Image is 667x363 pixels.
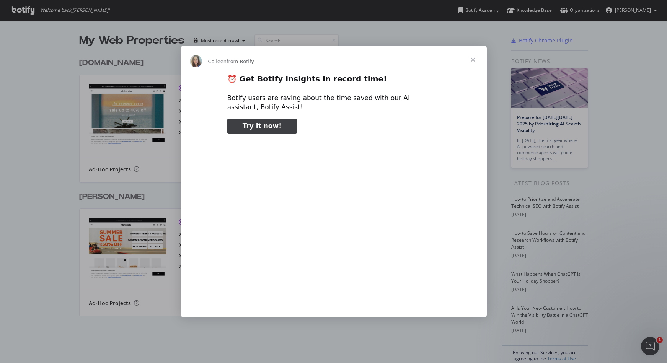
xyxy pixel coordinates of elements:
span: Close [459,46,487,73]
div: Botify users are raving about the time saved with our AI assistant, Botify Assist! [227,94,440,112]
span: Colleen [208,59,227,64]
span: from Botify [227,59,254,64]
a: Try it now! [227,119,297,134]
video: Play video [174,140,493,300]
h2: ⏰ Get Botify insights in record time! [227,74,440,88]
img: Profile image for Colleen [190,55,202,67]
span: Try it now! [243,122,282,130]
